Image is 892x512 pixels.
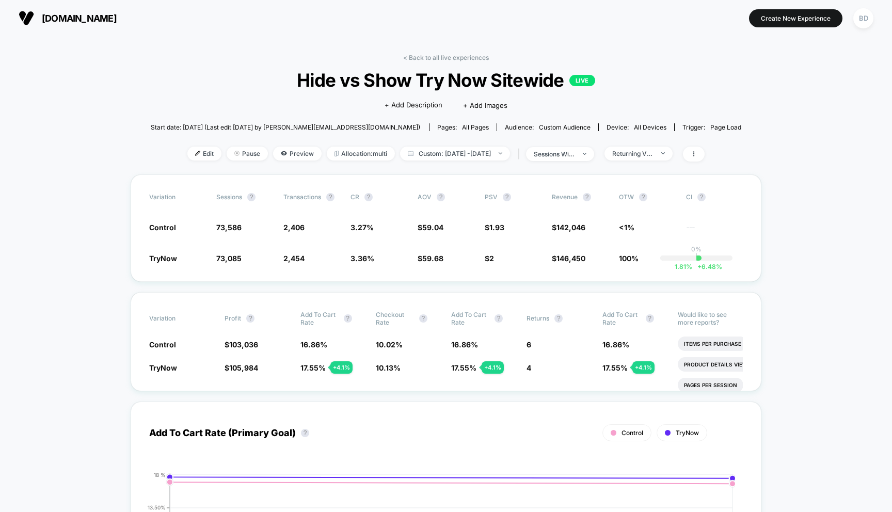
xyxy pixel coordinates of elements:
span: 1.81 % [675,263,692,270]
span: 10.13 % [376,363,401,372]
span: Transactions [283,193,321,201]
button: ? [246,314,254,323]
a: < Back to all live experiences [403,54,489,61]
span: <1% [619,223,634,232]
div: Trigger: [682,123,741,131]
span: Variation [149,311,206,326]
div: sessions with impression [534,150,575,158]
span: 17.55 % [602,363,628,372]
img: end [583,153,586,155]
button: ? [326,193,334,201]
div: + 4.1 % [482,361,504,374]
span: 146,450 [556,254,585,263]
span: CI [686,193,743,201]
span: Add To Cart Rate [300,311,339,326]
button: ? [554,314,563,323]
span: 6 [527,340,531,349]
button: ? [503,193,511,201]
span: 16.86 % [300,340,327,349]
span: Variation [149,193,206,201]
span: TryNow [149,363,177,372]
span: 73,085 [216,254,242,263]
button: ? [646,314,654,323]
span: 2 [489,254,494,263]
span: Custom Audience [539,123,591,131]
span: Custom: [DATE] - [DATE] [400,147,510,161]
span: Start date: [DATE] (Last edit [DATE] by [PERSON_NAME][EMAIL_ADDRESS][DOMAIN_NAME]) [151,123,420,131]
span: 73,586 [216,223,242,232]
span: TryNow [676,429,699,437]
span: Revenue [552,193,578,201]
span: 1.93 [489,223,504,232]
span: + Add Description [385,100,442,110]
img: end [661,152,665,154]
span: 142,046 [556,223,585,232]
img: Visually logo [19,10,34,26]
span: CR [351,193,359,201]
button: ? [247,193,256,201]
button: ? [495,314,503,323]
span: Returns [527,314,549,322]
span: 105,984 [229,363,258,372]
li: Items Per Purchase [678,337,747,351]
span: --- [686,225,743,232]
img: calendar [408,151,413,156]
span: $ [225,363,258,372]
span: 16.86 % [451,340,478,349]
span: $ [552,223,585,232]
button: ? [344,314,352,323]
p: Would like to see more reports? [678,311,743,326]
span: $ [418,254,443,263]
span: $ [418,223,443,232]
span: + [697,263,702,270]
span: 17.55 % [300,363,326,372]
span: Add To Cart Rate [451,311,489,326]
img: end [234,151,240,156]
div: Returning Visitors [612,150,654,157]
span: 6.48 % [692,263,722,270]
span: Page Load [710,123,741,131]
button: ? [437,193,445,201]
div: BD [853,8,873,28]
span: $ [485,254,494,263]
div: Pages: [437,123,489,131]
span: Sessions [216,193,242,201]
button: ? [583,193,591,201]
span: 59.04 [422,223,443,232]
img: end [499,152,502,154]
button: Create New Experience [749,9,842,27]
span: Device: [598,123,674,131]
span: Control [622,429,643,437]
span: Allocation: multi [327,147,395,161]
span: 103,036 [229,340,258,349]
span: $ [485,223,504,232]
p: LIVE [569,75,595,86]
span: Hide vs Show Try Now Sitewide [180,69,712,91]
div: + 4.1 % [330,361,353,374]
span: 100% [619,254,639,263]
li: Product Details Views Rate [678,357,772,372]
span: Checkout Rate [376,311,414,326]
img: edit [195,151,200,156]
span: Control [149,223,176,232]
span: all devices [634,123,666,131]
span: PSV [485,193,498,201]
span: all pages [462,123,489,131]
span: Edit [187,147,221,161]
span: | [515,147,526,162]
span: 2,454 [283,254,305,263]
span: 16.86 % [602,340,629,349]
span: AOV [418,193,432,201]
img: rebalance [334,151,339,156]
span: OTW [619,193,676,201]
li: Pages Per Session [678,378,743,392]
span: 59.68 [422,254,443,263]
p: | [695,253,697,261]
span: 17.55 % [451,363,476,372]
span: 3.27 % [351,223,374,232]
tspan: 18 % [154,471,166,477]
span: 10.02 % [376,340,403,349]
span: Add To Cart Rate [602,311,641,326]
button: ? [419,314,427,323]
span: Pause [227,147,268,161]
